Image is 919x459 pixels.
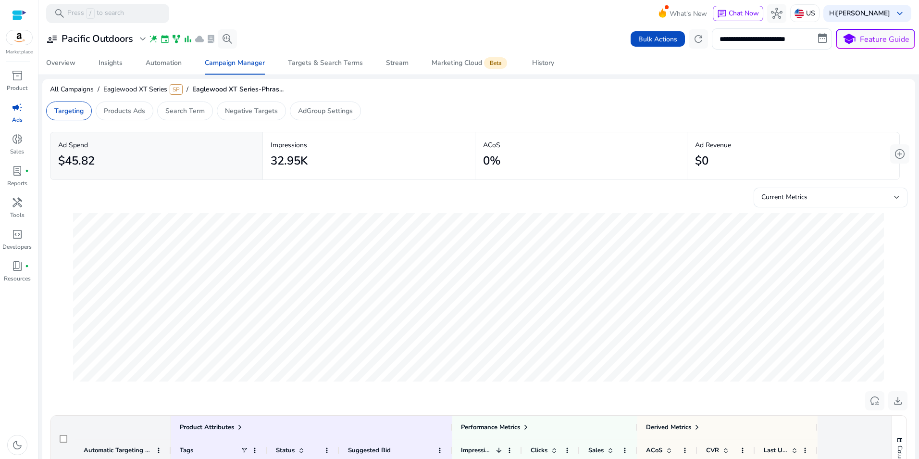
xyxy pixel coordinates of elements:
span: Impressions [461,446,492,455]
p: Reports [7,179,27,188]
button: search_insights [218,29,237,49]
span: inventory_2 [12,70,23,81]
span: What's New [670,5,707,22]
button: Bulk Actions [631,31,685,47]
span: Sales [588,446,604,455]
button: download [888,391,907,410]
p: Feature Guide [860,34,909,45]
div: Stream [386,60,409,66]
span: Chat Now [729,9,759,18]
span: Suggested Bid [348,446,391,455]
span: lab_profile [206,34,216,44]
h3: Pacific Outdoors [62,33,133,45]
p: Ad Revenue [695,140,892,150]
span: Performance Metrics [461,423,520,432]
span: Tags [180,446,193,455]
span: Status [276,446,295,455]
p: Press to search [67,8,124,19]
span: lab_profile [12,165,23,177]
p: ACoS [483,140,680,150]
span: school [842,32,856,46]
p: Targeting [54,106,84,116]
div: Marketing Cloud [432,59,509,67]
p: Tools [10,211,25,219]
p: Marketplace [6,49,33,56]
span: Clicks [531,446,547,455]
h2: $0 [695,154,708,168]
span: reset_settings [869,395,881,407]
h2: 0% [483,154,500,168]
p: Ad Spend [58,140,255,150]
span: wand_stars [149,34,158,44]
span: Beta [484,57,507,69]
span: Product Attributes [180,423,234,432]
span: All Campaigns [50,85,94,94]
span: add_circle [894,148,906,160]
span: / [94,85,103,94]
p: Resources [4,274,31,283]
span: user_attributes [46,33,58,45]
span: keyboard_arrow_down [894,8,906,19]
span: Bulk Actions [638,34,677,44]
span: download [892,395,904,407]
h2: $45.82 [58,154,95,168]
button: chatChat Now [713,6,763,21]
div: Targets & Search Terms [288,60,363,66]
p: Hi [829,10,890,17]
div: Campaign Manager [205,60,265,66]
span: SP [170,84,183,95]
img: us.svg [795,9,804,18]
p: Impressions [271,140,467,150]
span: search_insights [222,33,233,45]
span: / [183,85,192,94]
p: US [806,5,815,22]
span: handyman [12,197,23,208]
span: book_4 [12,260,23,272]
p: Negative Targets [225,106,278,116]
button: schoolFeature Guide [836,29,915,49]
span: CVR [706,446,719,455]
span: chat [717,9,727,19]
p: Ads [12,115,23,124]
div: Automation [146,60,182,66]
p: AdGroup Settings [298,106,353,116]
span: code_blocks [12,229,23,240]
span: family_history [172,34,181,44]
span: fiber_manual_record [25,264,29,268]
span: event [160,34,170,44]
span: Current Metrics [761,192,807,202]
span: donut_small [12,133,23,145]
span: search [54,8,65,19]
button: hub [767,4,786,23]
span: dark_mode [12,439,23,451]
div: Overview [46,60,75,66]
span: fiber_manual_record [25,169,29,173]
div: Insights [99,60,123,66]
p: Sales [10,147,24,156]
span: cloud [195,34,204,44]
span: ACoS [646,446,662,455]
span: Last Updated At [764,446,788,455]
div: History [532,60,554,66]
span: bar_chart [183,34,193,44]
p: Product [7,84,27,92]
span: campaign [12,102,23,113]
span: Automatic Targeting Groups [84,446,152,455]
span: Eaglewood XT Series [103,85,167,94]
img: amazon.svg [6,30,32,45]
p: Developers [2,242,32,251]
span: Derived Metrics [646,423,691,432]
span: / [86,8,95,19]
b: [PERSON_NAME] [836,9,890,18]
p: Products Ads [104,106,145,116]
button: add_circle [890,144,909,164]
span: refresh [693,33,704,45]
button: reset_settings [865,391,884,410]
span: hub [771,8,782,19]
span: expand_more [137,33,149,45]
h2: 32.95K [271,154,308,168]
button: refresh [689,29,708,49]
p: Search Term [165,106,205,116]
